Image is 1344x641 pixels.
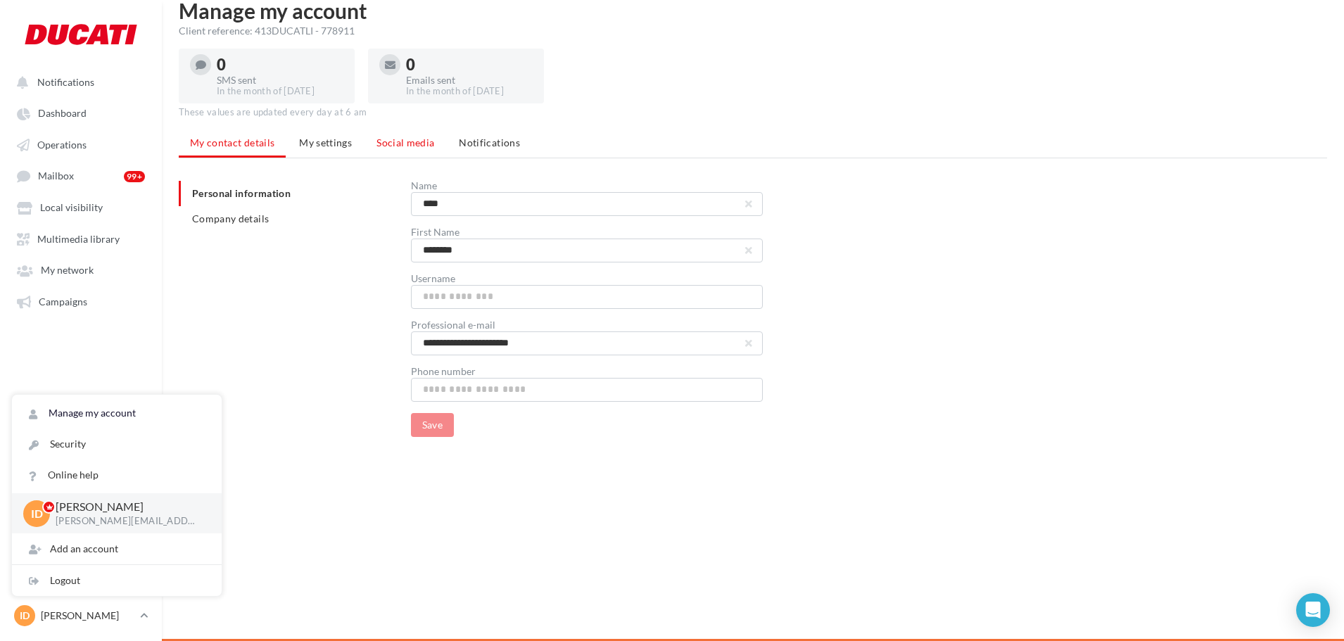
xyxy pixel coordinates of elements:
[41,609,134,623] p: [PERSON_NAME]
[179,24,1327,38] div: Client reference: 413DUCATLI - 778911
[217,75,343,85] div: SMS sent
[411,367,763,376] div: Phone number
[8,163,153,189] a: Mailbox 99+
[56,515,199,528] p: [PERSON_NAME][EMAIL_ADDRESS][PERSON_NAME][DOMAIN_NAME]
[31,505,43,521] span: ID
[376,137,434,148] span: Social media
[192,212,269,224] span: Company details
[8,257,153,282] a: My network
[38,108,87,120] span: Dashboard
[411,274,763,284] div: Username
[406,85,533,98] div: In the month of [DATE]
[217,57,343,72] div: 0
[8,100,153,125] a: Dashboard
[8,194,153,220] a: Local visibility
[411,413,454,437] button: Save
[12,533,222,564] div: Add an account
[8,226,153,251] a: Multimedia library
[20,609,30,623] span: ID
[1296,593,1330,627] div: Open Intercom Messenger
[406,57,533,72] div: 0
[12,459,222,490] a: Online help
[299,137,352,148] span: My settings
[11,602,151,629] a: ID [PERSON_NAME]
[39,296,87,307] span: Campaigns
[12,398,222,429] a: Manage my account
[459,137,520,148] span: Notifications
[40,202,103,214] span: Local visibility
[124,171,145,182] div: 99+
[8,132,153,157] a: Operations
[38,170,74,182] span: Mailbox
[37,233,120,245] span: Multimedia library
[12,565,222,596] div: Logout
[8,69,148,94] button: Notifications
[406,75,533,85] div: Emails sent
[56,499,199,515] p: [PERSON_NAME]
[41,265,94,277] span: My network
[12,429,222,459] a: Security
[217,85,343,98] div: In the month of [DATE]
[37,76,94,88] span: Notifications
[411,227,763,237] div: First Name
[179,106,1327,119] div: These values are updated every day at 6 am
[411,181,763,191] div: Name
[8,288,153,314] a: Campaigns
[37,139,87,151] span: Operations
[411,320,763,330] div: Professional e-mail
